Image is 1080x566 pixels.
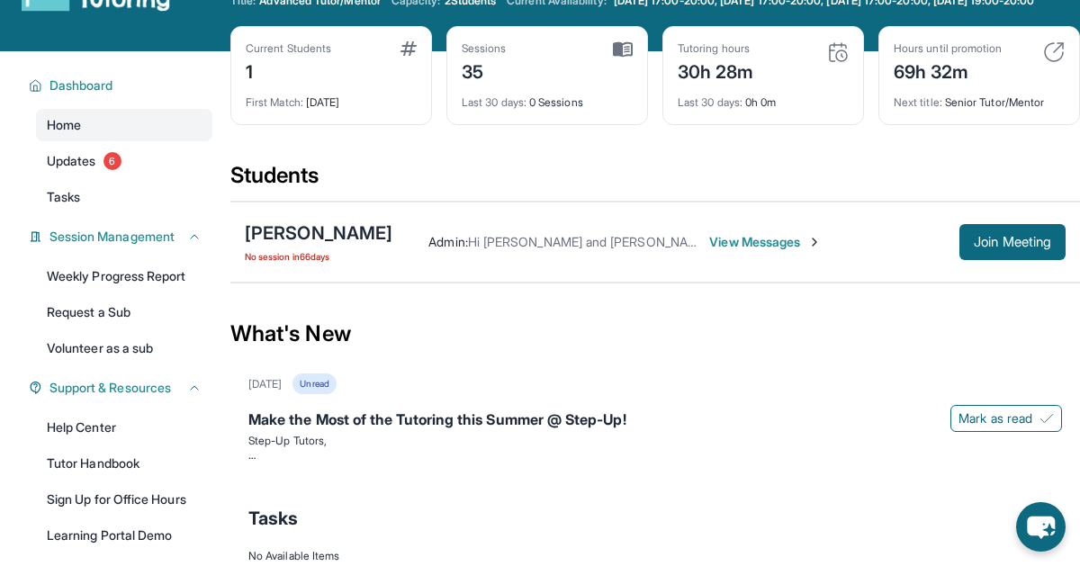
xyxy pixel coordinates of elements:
[462,41,507,56] div: Sessions
[248,506,298,531] span: Tasks
[613,41,633,58] img: card
[230,161,1080,201] div: Students
[36,332,212,364] a: Volunteer as a sub
[36,145,212,177] a: Updates6
[974,237,1051,247] span: Join Meeting
[248,549,1062,563] div: No Available Items
[959,224,1066,260] button: Join Meeting
[47,188,80,206] span: Tasks
[246,95,303,109] span: First Match :
[894,56,1002,85] div: 69h 32m
[462,56,507,85] div: 35
[103,152,121,170] span: 6
[807,235,822,249] img: Chevron-Right
[894,95,942,109] span: Next title :
[246,85,417,110] div: [DATE]
[248,409,1062,434] div: Make the Most of the Tutoring this Summer @ Step-Up!
[678,95,742,109] span: Last 30 days :
[678,85,849,110] div: 0h 0m
[36,296,212,328] a: Request a Sub
[47,116,81,134] span: Home
[245,249,392,264] span: No session in 66 days
[709,233,822,251] span: View Messages
[47,152,96,170] span: Updates
[1039,411,1054,426] img: Mark as read
[248,434,1062,448] p: Step-Up Tutors,
[894,85,1065,110] div: Senior Tutor/Mentor
[950,405,1062,432] button: Mark as read
[292,373,336,394] div: Unread
[36,447,212,480] a: Tutor Handbook
[36,260,212,292] a: Weekly Progress Report
[42,228,202,246] button: Session Management
[42,379,202,397] button: Support & Resources
[827,41,849,63] img: card
[246,56,331,85] div: 1
[36,411,212,444] a: Help Center
[462,95,526,109] span: Last 30 days :
[246,41,331,56] div: Current Students
[245,220,392,246] div: [PERSON_NAME]
[678,41,754,56] div: Tutoring hours
[958,409,1032,427] span: Mark as read
[1043,41,1065,63] img: card
[36,109,212,141] a: Home
[36,519,212,552] a: Learning Portal Demo
[36,181,212,213] a: Tasks
[49,76,113,94] span: Dashboard
[49,228,175,246] span: Session Management
[400,41,417,56] img: card
[1016,502,1066,552] button: chat-button
[42,76,202,94] button: Dashboard
[678,56,754,85] div: 30h 28m
[428,234,467,249] span: Admin :
[36,483,212,516] a: Sign Up for Office Hours
[248,377,282,391] div: [DATE]
[894,41,1002,56] div: Hours until promotion
[462,85,633,110] div: 0 Sessions
[49,379,171,397] span: Support & Resources
[230,294,1080,373] div: What's New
